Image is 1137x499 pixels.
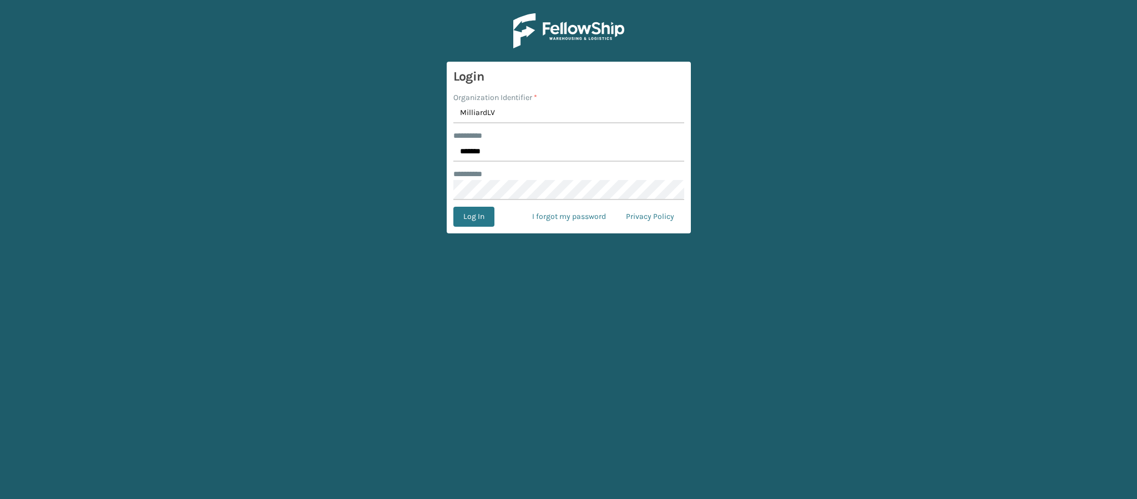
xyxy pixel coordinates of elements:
label: Organization Identifier [453,92,537,103]
button: Log In [453,207,494,227]
img: Logo [513,13,624,48]
a: Privacy Policy [616,207,684,227]
h3: Login [453,68,684,85]
a: I forgot my password [522,207,616,227]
